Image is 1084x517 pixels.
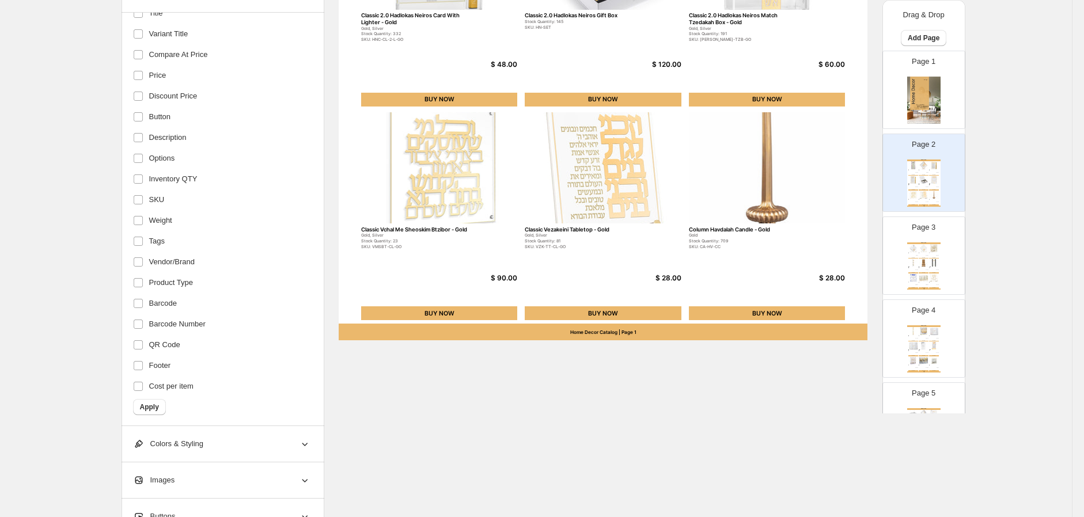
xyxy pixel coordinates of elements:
img: primaryImage [929,259,939,267]
div: BUY NOW [908,258,918,259]
span: Button [149,111,171,123]
img: primaryImage [929,244,939,252]
div: BUY NOW [919,370,928,371]
div: [PERSON_NAME] at Winter Tzedakah Box [919,335,926,336]
img: primaryImage [929,342,939,349]
span: Vendor/Brand [149,256,195,268]
img: primaryImage [929,410,939,417]
div: BUY NOW [908,355,918,356]
div: Classic 2.0 Hadlokas Neiros Block With Lighter - Gold [929,169,936,170]
div: $ 28.00 [935,353,939,353]
div: SKU: VZK-TT-CL-GO [525,245,632,250]
div: Classic 2.0 Hadlokas Neiros Gift Box [525,12,632,18]
img: primaryImage [929,176,939,184]
div: $ 64.00 [915,353,918,353]
div: Facet Havdalah Candle - White & Gold [908,267,915,268]
div: $ 48.00 [461,60,517,69]
div: SKU: VZK-TT-CL-GO [919,200,926,200]
span: Apply [140,402,159,412]
img: primaryImage [908,410,918,417]
div: New Arrivals [907,408,941,410]
div: BUY NOW [929,189,939,191]
div: Diamond Suspended Napkin Holder - Gold [919,252,926,253]
div: New Arrivals [907,159,941,161]
div: $ 40.00 [915,368,918,368]
img: primaryImage [908,342,918,349]
div: SKU: VMSBT-CL-GO [361,245,469,250]
p: Drag & Drop [903,9,945,21]
div: Home Decor Catalog | Page undefined [907,206,941,207]
span: Product Type [149,277,193,288]
span: Options [149,153,175,164]
div: New Arrivals [907,242,941,244]
span: Description [149,132,187,143]
p: Page 1 [912,56,935,67]
span: Compare At Price [149,49,208,60]
div: Stock Quantity: 81 [525,239,632,244]
div: Gold, Silver [525,233,632,238]
div: Home Decor Catalog | Page undefined [907,371,941,372]
img: primaryImage [929,274,939,282]
img: primaryImage [929,161,939,169]
img: primaryImage [929,191,939,199]
div: $ 56.00 [935,270,939,271]
div: Classic 2.0 Diamond Bencher Set - Gold [919,169,926,170]
div: $ 26.00 [925,270,928,271]
div: Frame [PERSON_NAME] [929,267,936,268]
div: BUY NOW [525,93,681,107]
div: BUY NOW [525,306,681,320]
img: primaryImage [919,357,928,364]
div: New Arrivals [907,325,941,327]
div: $ 60.00 [789,60,845,69]
div: Stock Quantity: 709 [689,239,797,244]
img: primaryImage [689,112,846,223]
img: primaryImage [908,274,918,282]
img: primaryImage [908,357,918,364]
div: BUY NOW [929,258,939,259]
p: Page 2 [912,139,935,150]
span: Title [149,7,163,19]
div: Page 5New ArrivalsprimaryImagePearlstone 9x13 Pan Holder - GoldGold, SilverStock Quantity: 68SKU:... [882,382,965,461]
div: Classic 2.0 Hadlokas Neiros Match Tzedakah Box - Gold [689,12,797,25]
div: BUY NOW [919,204,928,206]
button: Apply [133,399,166,415]
span: Images [133,474,175,486]
img: cover page [907,77,941,124]
div: $ 104.00 [915,285,918,286]
div: $ 90.00 [915,202,918,203]
div: BUY NOW [361,93,518,107]
div: BUY NOW [929,175,939,176]
img: primaryImage [919,410,928,417]
div: BUY NOW [908,189,918,191]
div: $ 28.00 [925,202,928,203]
div: Leather Magnetic Bencher Set - White [919,350,926,351]
span: Price [149,70,166,81]
div: Classic Vezakeini Tabletop - Gold [525,226,632,233]
div: Page 3New ArrivalsprimaryImageDiamond Napkin Holder & Bencher Set - GoldGold, SilverStock Quantit... [882,216,965,295]
span: Weight [149,215,172,226]
div: $ 48.00 [915,187,918,188]
div: BUY NOW [908,341,918,342]
img: primaryImage [908,259,918,267]
button: Add Page [901,30,946,46]
div: Marble Hadlokas Neiros Card With Base [929,350,936,351]
img: primaryImage [908,176,918,184]
span: Colors & Styling [133,438,203,450]
span: Cost per item [149,381,194,392]
div: $ 28.00 [789,274,845,282]
img: primaryImage [908,191,918,199]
